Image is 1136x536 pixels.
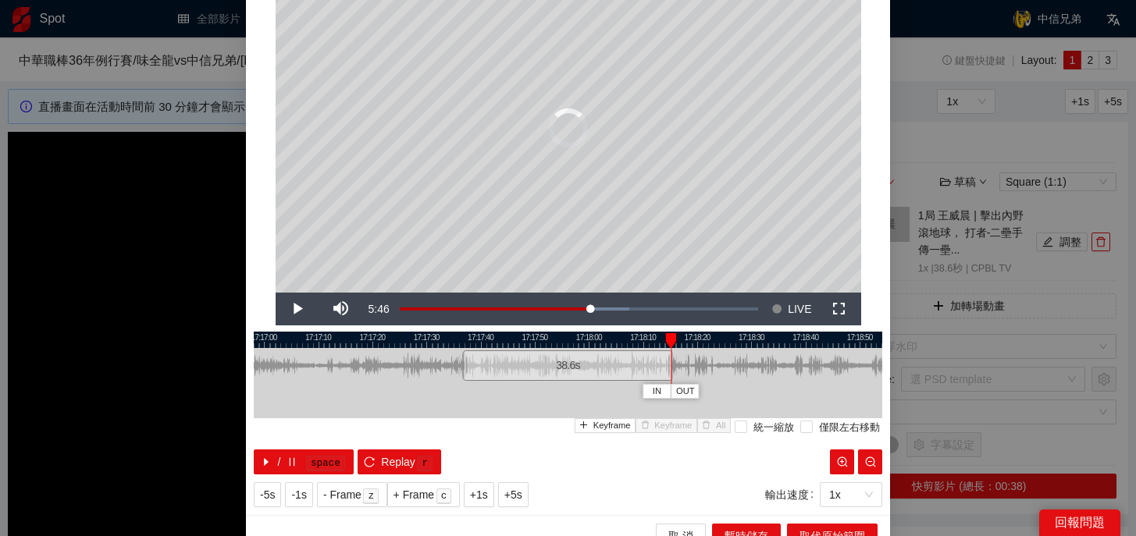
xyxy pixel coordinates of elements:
label: 輸出速度 [765,482,820,507]
span: 統一縮放 [747,421,800,436]
span: zoom-out [865,456,876,469]
button: +5s [498,482,529,507]
button: + Framec [387,482,460,507]
span: plus [579,421,588,431]
kbd: c [436,488,452,504]
button: zoom-in [830,449,854,474]
span: 僅限左右移動 [813,421,886,436]
button: zoom-out [858,449,882,474]
span: zoom-in [837,456,848,469]
span: LIVE [788,293,811,325]
kbd: space [306,456,345,471]
button: Mute [319,293,363,325]
div: Progress Bar [400,307,759,311]
div: 38.6 s [463,350,672,381]
span: IN [653,385,661,399]
button: Seek to live, currently behind live [766,293,817,325]
button: plusKeyframe [575,418,636,433]
span: 5:46 [369,303,390,315]
button: Fullscreen [817,293,861,325]
span: 1x [829,483,873,506]
span: reload [364,456,375,469]
button: reloadReplayr [358,449,441,474]
button: -5s [254,482,281,507]
span: / [278,453,281,470]
span: +5s [504,486,522,503]
span: -5s [260,486,275,503]
span: - Frame [323,486,361,503]
span: OUT [676,385,695,399]
span: -1s [291,486,306,503]
span: + Frame [394,486,435,503]
span: +1s [470,486,488,503]
span: Replay [381,453,415,470]
button: caret-right/pausespace [254,449,354,474]
button: OUT [671,384,699,399]
span: caret-right [261,456,272,469]
button: -1s [285,482,312,507]
kbd: r [417,456,433,471]
button: deleteKeyframe [636,418,697,433]
button: IN [643,384,671,399]
button: - Framez [317,482,387,507]
span: Keyframe [593,419,631,433]
kbd: z [363,488,379,504]
button: Play [276,293,319,325]
div: 回報問題 [1039,509,1120,536]
button: deleteAll [697,418,731,433]
span: pause [287,456,297,469]
button: +1s [464,482,494,507]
